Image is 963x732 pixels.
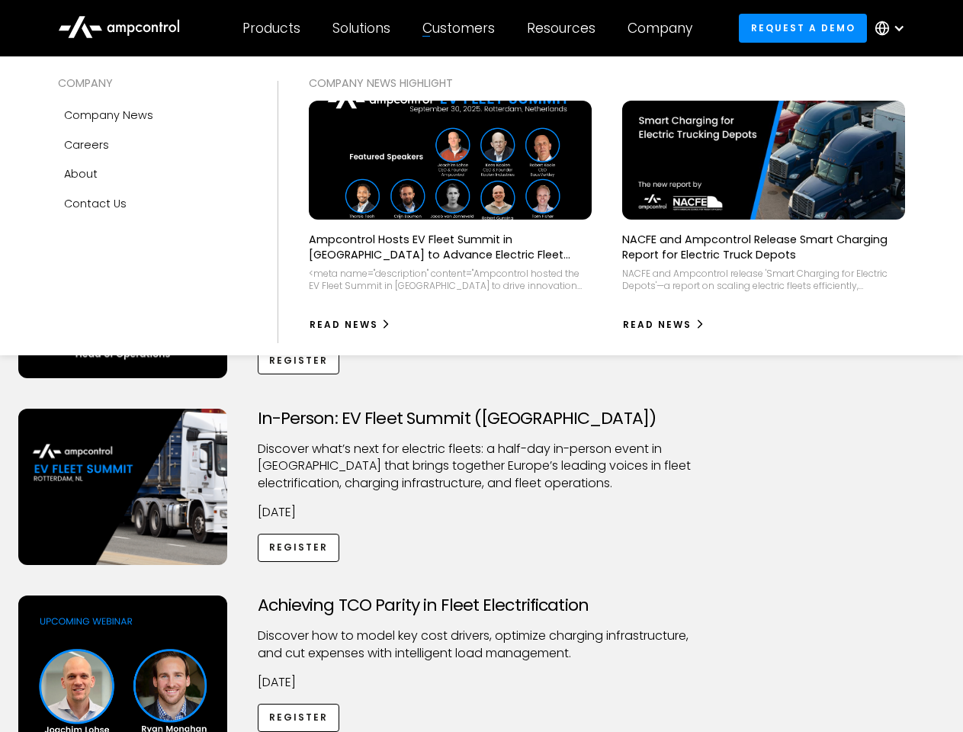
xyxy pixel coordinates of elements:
p: Ampcontrol Hosts EV Fleet Summit in [GEOGRAPHIC_DATA] to Advance Electric Fleet Management in [GE... [309,232,592,262]
div: Resources [527,20,595,37]
div: Read News [310,318,378,332]
a: Request a demo [739,14,867,42]
a: Read News [622,313,705,337]
p: ​Discover what’s next for electric fleets: a half-day in-person event in [GEOGRAPHIC_DATA] that b... [258,441,706,492]
div: Careers [64,136,109,153]
div: Customers [422,20,495,37]
div: Company news [64,107,153,124]
a: About [58,159,247,188]
div: Solutions [332,20,390,37]
div: COMPANY NEWS Highlight [309,75,906,91]
p: Discover how to model key cost drivers, optimize charging infrastructure, and cut expenses with i... [258,628,706,662]
div: COMPANY [58,75,247,91]
div: About [64,165,98,182]
p: [DATE] [258,504,706,521]
div: Read News [623,318,692,332]
a: Register [258,346,340,374]
h3: In-Person: EV Fleet Summit ([GEOGRAPHIC_DATA]) [258,409,706,429]
div: Company [628,20,692,37]
a: Contact Us [58,189,247,218]
p: NACFE and Ampcontrol Release Smart Charging Report for Electric Truck Depots [622,232,905,262]
a: Register [258,704,340,732]
a: Register [258,534,340,562]
h3: Achieving TCO Parity in Fleet Electrification [258,596,706,615]
div: <meta name="description" content="Ampcontrol hosted the EV Fleet Summit in [GEOGRAPHIC_DATA] to d... [309,268,592,291]
div: Products [242,20,300,37]
a: Company news [58,101,247,130]
p: [DATE] [258,674,706,691]
div: Contact Us [64,195,127,212]
a: Careers [58,130,247,159]
a: Read News [309,313,392,337]
div: NACFE and Ampcontrol release 'Smart Charging for Electric Depots'—a report on scaling electric fl... [622,268,905,291]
